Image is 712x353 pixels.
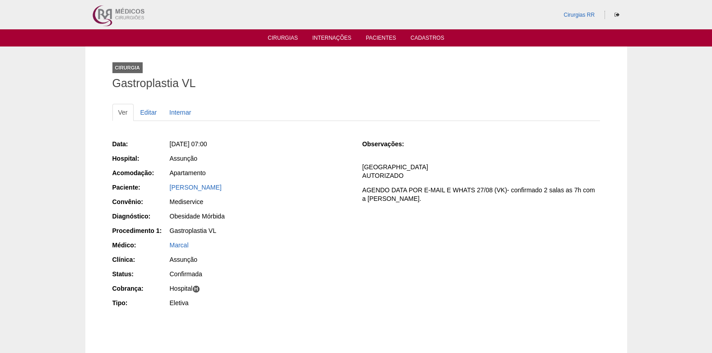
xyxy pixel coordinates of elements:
[112,154,169,163] div: Hospital:
[563,12,595,18] a: Cirurgias RR
[170,269,350,279] div: Confirmada
[268,35,298,44] a: Cirurgias
[170,226,350,235] div: Gastroplastia VL
[192,285,200,293] span: H
[366,35,396,44] a: Pacientes
[112,212,169,221] div: Diagnóstico:
[112,255,169,264] div: Clínica:
[362,139,419,149] div: Observações:
[170,242,189,249] a: Marcal
[112,197,169,206] div: Convênio:
[170,154,350,163] div: Assunção
[170,140,207,148] span: [DATE] 07:00
[163,104,197,121] a: Internar
[170,298,350,307] div: Eletiva
[112,226,169,235] div: Procedimento 1:
[112,168,169,177] div: Acomodação:
[112,241,169,250] div: Médico:
[170,197,350,206] div: Mediservice
[362,163,600,180] p: [GEOGRAPHIC_DATA] AUTORIZADO
[614,12,619,18] i: Sair
[170,284,350,293] div: Hospital
[112,269,169,279] div: Status:
[362,186,600,203] p: AGENDO DATA POR E-MAIL E WHATS 27/08 (VK)- confirmado 2 salas as 7h com a [PERSON_NAME].
[170,255,350,264] div: Assunção
[112,62,143,73] div: Cirurgia
[112,78,600,89] h1: Gastroplastia VL
[170,212,350,221] div: Obesidade Mórbida
[135,104,163,121] a: Editar
[112,104,134,121] a: Ver
[112,183,169,192] div: Paciente:
[410,35,444,44] a: Cadastros
[112,298,169,307] div: Tipo:
[112,284,169,293] div: Cobrança:
[112,139,169,149] div: Data:
[170,184,222,191] a: [PERSON_NAME]
[312,35,352,44] a: Internações
[170,168,350,177] div: Apartamento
